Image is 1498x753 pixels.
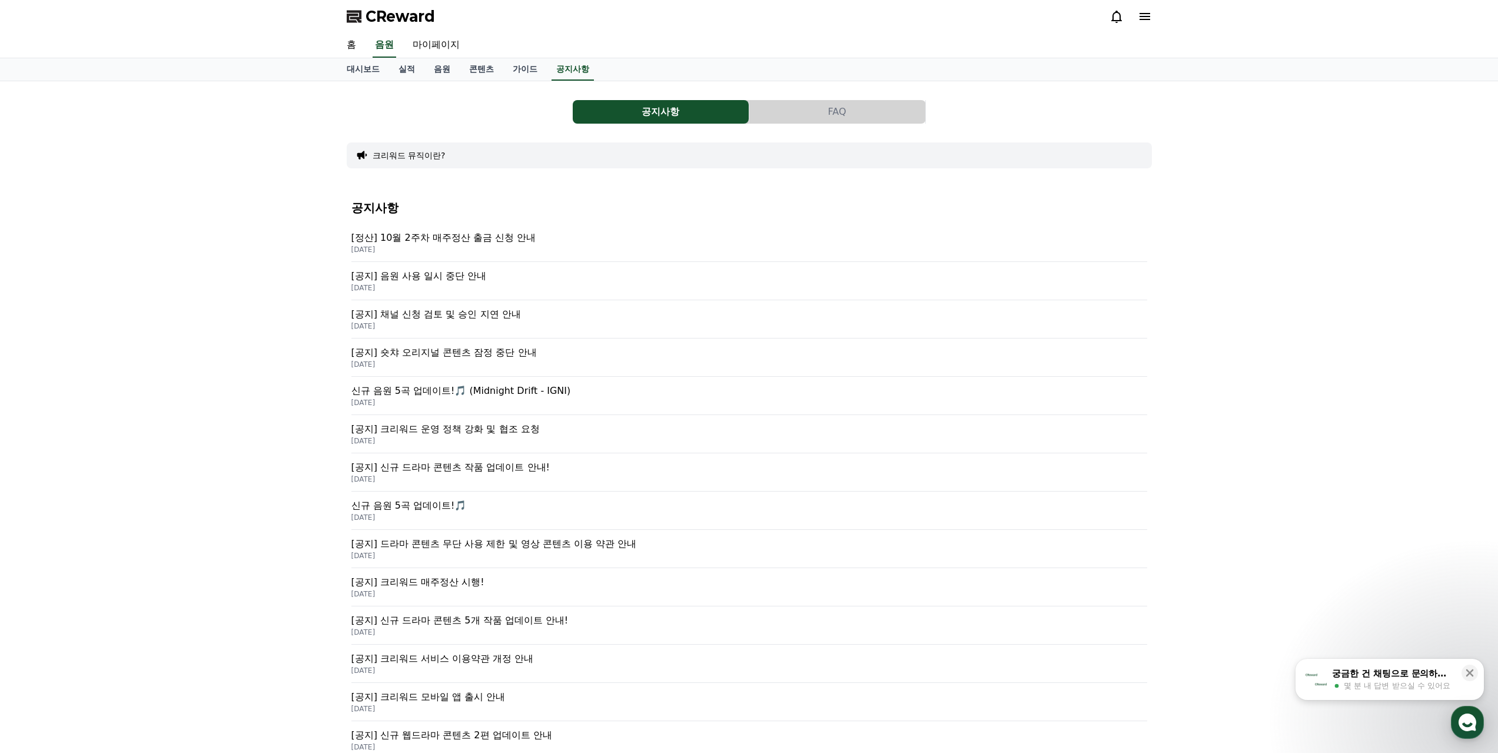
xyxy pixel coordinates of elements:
a: 대시보드 [337,58,389,81]
p: [DATE] [351,589,1147,599]
a: 홈 [337,33,366,58]
button: 크리워드 뮤직이란? [373,150,446,161]
a: [공지] 크리워드 모바일 앱 출시 안내 [DATE] [351,683,1147,721]
p: [DATE] [351,398,1147,407]
a: [공지] 크리워드 매주정산 시행! [DATE] [351,568,1147,606]
span: 설정 [182,391,196,400]
p: [공지] 크리워드 매주정산 시행! [351,575,1147,589]
p: [DATE] [351,628,1147,637]
a: 신규 음원 5곡 업데이트!🎵 (Midnight Drift - IGNI) [DATE] [351,377,1147,415]
p: [DATE] [351,245,1147,254]
p: [공지] 크리워드 운영 정책 강화 및 협조 요청 [351,422,1147,436]
p: [DATE] [351,666,1147,675]
a: [공지] 숏챠 오리지널 콘텐츠 잠정 중단 안내 [DATE] [351,339,1147,377]
p: [DATE] [351,704,1147,714]
span: CReward [366,7,435,26]
a: [공지] 채널 신청 검토 및 승인 지연 안내 [DATE] [351,300,1147,339]
p: [DATE] [351,475,1147,484]
p: [DATE] [351,551,1147,560]
p: [DATE] [351,742,1147,752]
a: [공지] 크리워드 서비스 이용약관 개정 안내 [DATE] [351,645,1147,683]
p: [공지] 크리워드 서비스 이용약관 개정 안내 [351,652,1147,666]
a: 공지사항 [552,58,594,81]
a: 가이드 [503,58,547,81]
p: [공지] 드라마 콘텐츠 무단 사용 제한 및 영상 콘텐츠 이용 약관 안내 [351,537,1147,551]
a: 실적 [389,58,424,81]
p: [공지] 음원 사용 일시 중단 안내 [351,269,1147,283]
p: [DATE] [351,283,1147,293]
a: 설정 [152,373,226,403]
p: 신규 음원 5곡 업데이트!🎵 (Midnight Drift - IGNI) [351,384,1147,398]
a: 신규 음원 5곡 업데이트!🎵 [DATE] [351,492,1147,530]
a: 음원 [424,58,460,81]
p: [공지] 숏챠 오리지널 콘텐츠 잠정 중단 안내 [351,346,1147,360]
p: [공지] 크리워드 모바일 앱 출시 안내 [351,690,1147,704]
span: 홈 [37,391,44,400]
p: [DATE] [351,513,1147,522]
a: [공지] 드라마 콘텐츠 무단 사용 제한 및 영상 콘텐츠 이용 약관 안내 [DATE] [351,530,1147,568]
p: [공지] 채널 신청 검토 및 승인 지연 안내 [351,307,1147,321]
button: FAQ [749,100,925,124]
a: 마이페이지 [403,33,469,58]
p: 신규 음원 5곡 업데이트!🎵 [351,499,1147,513]
p: [정산] 10월 2주차 매주정산 출금 신청 안내 [351,231,1147,245]
button: 공지사항 [573,100,749,124]
a: [정산] 10월 2주차 매주정산 출금 신청 안내 [DATE] [351,224,1147,262]
p: [DATE] [351,321,1147,331]
p: [DATE] [351,436,1147,446]
a: 대화 [78,373,152,403]
p: [공지] 신규 드라마 콘텐츠 작품 업데이트 안내! [351,460,1147,475]
p: [공지] 신규 웹드라마 콘텐츠 2편 업데이트 안내 [351,728,1147,742]
a: 콘텐츠 [460,58,503,81]
a: 음원 [373,33,396,58]
a: CReward [347,7,435,26]
a: FAQ [749,100,926,124]
a: 홈 [4,373,78,403]
a: [공지] 신규 드라마 콘텐츠 5개 작품 업데이트 안내! [DATE] [351,606,1147,645]
p: [공지] 신규 드라마 콘텐츠 5개 작품 업데이트 안내! [351,613,1147,628]
p: [DATE] [351,360,1147,369]
a: [공지] 신규 드라마 콘텐츠 작품 업데이트 안내! [DATE] [351,453,1147,492]
span: 대화 [108,392,122,401]
a: [공지] 음원 사용 일시 중단 안내 [DATE] [351,262,1147,300]
h4: 공지사항 [351,201,1147,214]
a: [공지] 크리워드 운영 정책 강화 및 협조 요청 [DATE] [351,415,1147,453]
